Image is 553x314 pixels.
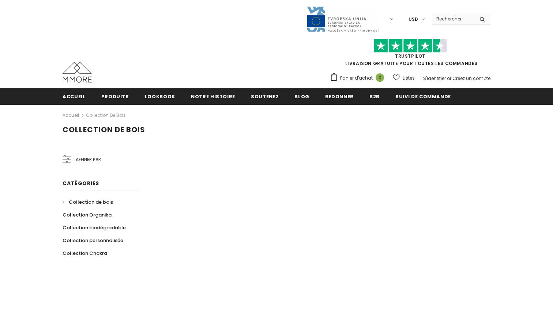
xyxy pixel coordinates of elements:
[63,237,123,244] span: Collection personnalisée
[63,62,92,83] img: Cas MMORE
[395,53,425,59] a: TrustPilot
[63,208,112,221] a: Collection Organika
[191,93,235,100] span: Notre histoire
[86,112,126,118] a: Collection de bois
[63,93,86,100] span: Accueil
[369,93,380,100] span: B2B
[447,75,451,81] span: or
[63,211,112,218] span: Collection Organika
[251,93,279,100] span: soutenez
[101,93,129,100] span: Produits
[376,73,384,82] span: 0
[330,42,490,66] span: LIVRAISON GRATUITE POUR TOUTES LES COMMANDES
[63,111,79,120] a: Accueil
[306,6,379,32] img: Javni Razpis
[69,199,113,206] span: Collection de bois
[340,74,373,82] span: Panier d'achat
[395,88,451,104] a: Suivi de commande
[63,234,123,247] a: Collection personnalisée
[294,93,309,100] span: Blog
[191,88,235,104] a: Notre histoire
[63,247,107,260] a: Collection Chakra
[403,74,415,82] span: Listes
[395,93,451,100] span: Suivi de commande
[63,88,86,104] a: Accueil
[325,93,354,100] span: Redonner
[294,88,309,104] a: Blog
[63,221,126,234] a: Collection biodégradable
[306,16,379,22] a: Javni Razpis
[325,88,354,104] a: Redonner
[393,72,415,84] a: Listes
[251,88,279,104] a: soutenez
[63,196,113,208] a: Collection de bois
[101,88,129,104] a: Produits
[432,14,474,24] input: Search Site
[330,73,388,84] a: Panier d'achat 0
[63,180,99,187] span: Catégories
[369,88,380,104] a: B2B
[374,39,447,53] img: Faites confiance aux étoiles pilotes
[452,75,490,81] a: Créez un compte
[63,250,107,257] span: Collection Chakra
[409,16,418,23] span: USD
[145,93,175,100] span: Lookbook
[76,156,101,164] span: Affiner par
[145,88,175,104] a: Lookbook
[63,224,126,231] span: Collection biodégradable
[63,125,145,135] span: Collection de bois
[423,75,446,81] a: S'identifier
